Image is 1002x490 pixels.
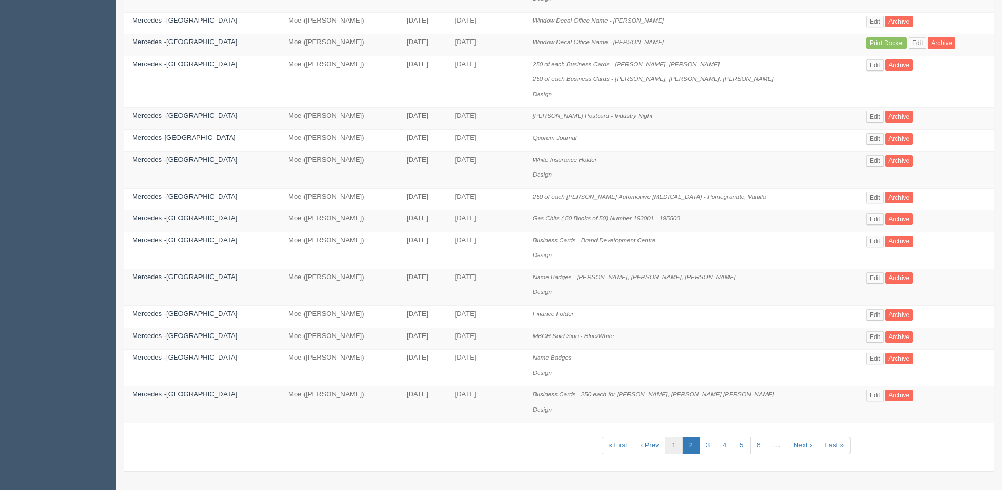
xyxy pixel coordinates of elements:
[533,251,552,258] i: Design
[280,188,399,210] td: Moe ([PERSON_NAME])
[132,192,237,200] a: Mercedes -[GEOGRAPHIC_DATA]
[866,16,884,27] a: Edit
[665,437,682,454] a: 1
[866,236,884,247] a: Edit
[533,391,774,397] i: Business Cards - 250 each for [PERSON_NAME], [PERSON_NAME] [PERSON_NAME]
[399,12,447,34] td: [DATE]
[602,437,634,454] a: « First
[533,273,736,280] i: Name Badges - [PERSON_NAME], [PERSON_NAME], [PERSON_NAME]
[399,232,447,269] td: [DATE]
[682,437,700,454] a: 2
[885,133,913,145] a: Archive
[533,134,577,141] i: Quorum Journal
[928,37,955,49] a: Archive
[885,155,913,167] a: Archive
[447,34,525,56] td: [DATE]
[533,215,680,221] i: Gas Chits ( 50 Books of 50) Number 193001 - 195500
[533,369,552,376] i: Design
[132,38,237,46] a: Mercedes -[GEOGRAPHIC_DATA]
[533,193,766,200] i: 250 of each [PERSON_NAME] Automotiive [MEDICAL_DATA] - Pomegranate, Vanilla
[533,354,572,361] i: Name Badges
[699,437,716,454] a: 3
[280,232,399,269] td: Moe ([PERSON_NAME])
[399,151,447,188] td: [DATE]
[866,111,884,122] a: Edit
[399,129,447,151] td: [DATE]
[885,272,913,284] a: Archive
[866,353,884,364] a: Edit
[280,151,399,188] td: Moe ([PERSON_NAME])
[280,210,399,232] td: Moe ([PERSON_NAME])
[399,34,447,56] td: [DATE]
[399,188,447,210] td: [DATE]
[533,156,597,163] i: White Insurance Holder
[132,332,237,340] a: Mercedes -[GEOGRAPHIC_DATA]
[132,353,237,361] a: Mercedes -[GEOGRAPHIC_DATA]
[716,437,733,454] a: 4
[787,437,819,454] a: Next ›
[447,210,525,232] td: [DATE]
[447,350,525,386] td: [DATE]
[533,288,552,295] i: Design
[533,38,664,45] i: Window Decal Office Name - [PERSON_NAME]
[447,269,525,305] td: [DATE]
[447,12,525,34] td: [DATE]
[399,210,447,232] td: [DATE]
[447,129,525,151] td: [DATE]
[399,328,447,350] td: [DATE]
[885,213,913,225] a: Archive
[447,306,525,328] td: [DATE]
[866,309,884,321] a: Edit
[280,129,399,151] td: Moe ([PERSON_NAME])
[866,133,884,145] a: Edit
[885,390,913,401] a: Archive
[280,306,399,328] td: Moe ([PERSON_NAME])
[634,437,666,454] a: ‹ Prev
[447,151,525,188] td: [DATE]
[447,56,525,108] td: [DATE]
[280,386,399,423] td: Moe ([PERSON_NAME])
[866,37,907,49] a: Print Docket
[533,75,774,82] i: 250 of each Business Cards - [PERSON_NAME], [PERSON_NAME], [PERSON_NAME]
[447,108,525,130] td: [DATE]
[399,350,447,386] td: [DATE]
[885,331,913,343] a: Archive
[866,155,884,167] a: Edit
[132,390,237,398] a: Mercedes -[GEOGRAPHIC_DATA]
[885,16,913,27] a: Archive
[280,350,399,386] td: Moe ([PERSON_NAME])
[399,386,447,423] td: [DATE]
[866,59,884,71] a: Edit
[280,328,399,350] td: Moe ([PERSON_NAME])
[447,386,525,423] td: [DATE]
[399,56,447,108] td: [DATE]
[885,59,913,71] a: Archive
[885,192,913,203] a: Archive
[750,437,767,454] a: 6
[132,310,237,318] a: Mercedes -[GEOGRAPHIC_DATA]
[533,171,552,178] i: Design
[533,332,614,339] i: MBCH Sold Sign - Blue/White
[533,237,656,243] i: Business Cards - Brand Development Centre
[909,37,926,49] a: Edit
[885,236,913,247] a: Archive
[866,331,884,343] a: Edit
[132,156,237,164] a: Mercedes -[GEOGRAPHIC_DATA]
[447,232,525,269] td: [DATE]
[866,192,884,203] a: Edit
[533,17,664,24] i: Window Decal Office Name - [PERSON_NAME]
[885,353,913,364] a: Archive
[132,214,237,222] a: Mercedes -[GEOGRAPHIC_DATA]
[132,60,237,68] a: Mercedes -[GEOGRAPHIC_DATA]
[280,269,399,305] td: Moe ([PERSON_NAME])
[866,272,884,284] a: Edit
[399,306,447,328] td: [DATE]
[733,437,750,454] a: 5
[533,406,552,413] i: Design
[767,437,787,454] a: …
[132,236,237,244] a: Mercedes -[GEOGRAPHIC_DATA]
[885,309,913,321] a: Archive
[280,56,399,108] td: Moe ([PERSON_NAME])
[132,16,237,24] a: Mercedes -[GEOGRAPHIC_DATA]
[280,12,399,34] td: Moe ([PERSON_NAME])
